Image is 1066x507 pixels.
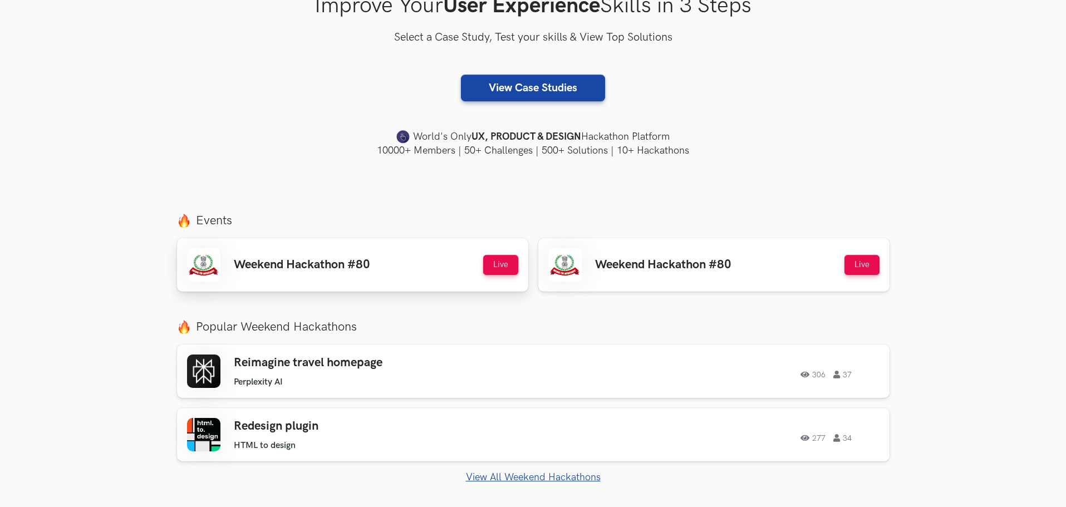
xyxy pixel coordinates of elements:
[234,377,283,387] li: Perplexity AI
[177,129,890,145] h4: World's Only Hackathon Platform
[177,319,890,334] label: Popular Weekend Hackathons
[833,371,852,378] span: 37
[177,144,890,157] h4: 10000+ Members | 50+ Challenges | 500+ Solutions | 10+ Hackathons
[234,419,550,434] h3: Redesign plugin
[177,213,890,228] label: Events
[177,29,890,47] h3: Select a Case Study, Test your skills & View Top Solutions
[177,320,191,334] img: fire.png
[833,434,852,442] span: 34
[461,75,605,101] a: View Case Studies
[396,130,410,144] img: uxhack-favicon-image.png
[177,471,890,483] a: View All Weekend Hackathons
[483,255,518,275] button: Live
[595,258,731,272] h3: Weekend Hackathon #80
[800,371,826,378] span: 306
[844,255,880,275] button: Live
[177,408,890,461] a: Redesign plugin HTML to design 277 34
[177,214,191,228] img: fire.png
[800,434,826,442] span: 277
[538,238,890,292] a: Weekend Hackathon #80 Live
[234,440,296,451] li: HTML to design
[177,344,890,398] a: Reimagine travel homepage Perplexity AI 306 37
[177,238,528,292] a: Weekend Hackathon #80 Live
[234,356,550,370] h3: Reimagine travel homepage
[471,129,581,145] strong: UX, PRODUCT & DESIGN
[234,258,370,272] h3: Weekend Hackathon #80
